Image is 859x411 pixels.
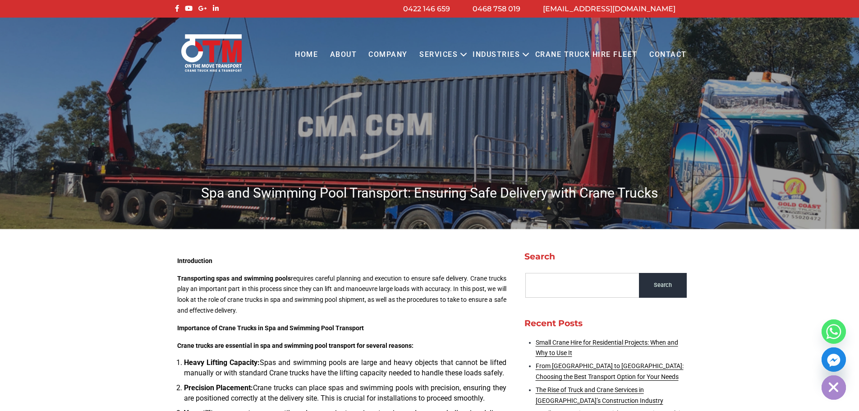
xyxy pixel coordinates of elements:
strong: Importance of Crane Trucks in Spa and Swimming Pool Transport [177,324,364,332]
a: 0422 146 659 [403,5,450,13]
a: Home [289,42,324,67]
strong: Precision Placement: [184,383,253,392]
a: Services [413,42,464,67]
a: From [GEOGRAPHIC_DATA] to [GEOGRAPHIC_DATA]: Choosing the Best Transport Option for Your Needs [536,362,684,380]
a: Crane Truck Hire Fleet [529,42,643,67]
a: 0468 758 019 [473,5,520,13]
li: Crane trucks can place spas and swimming pools with precision, ensuring they are positioned corre... [184,383,506,404]
h1: Spa and Swimming Pool Transport: Ensuring Safe Delivery with Crane Trucks [173,184,687,202]
a: Industries [467,42,526,67]
p: requires careful planning and execution to ensure safe delivery. Crane trucks play an important p... [177,273,506,316]
strong: Introduction [177,257,212,264]
a: About [324,42,363,67]
strong: Crane trucks are essential in spa and swimming pool transport for several reasons: [177,342,413,349]
h2: Recent Posts [524,318,687,328]
strong: Heavy Lifting Capacity: [184,358,260,367]
a: The Rise of Truck and Crane Services in [GEOGRAPHIC_DATA]’s Construction Industry [536,386,663,404]
img: Otmtransport [179,33,243,73]
a: Whatsapp [822,319,846,344]
a: Facebook_Messenger [822,347,846,372]
a: COMPANY [363,42,413,67]
a: Transporting spas and swimming pools [177,275,291,282]
h2: Search [524,251,687,262]
input: Search [639,273,687,298]
a: Small Crane Hire for Residential Projects: When and Why to Use It [536,339,678,357]
a: [EMAIL_ADDRESS][DOMAIN_NAME] [543,5,675,13]
a: Contact [643,42,693,67]
li: Spas and swimming pools are large and heavy objects that cannot be lifted manually or with standa... [184,358,506,379]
